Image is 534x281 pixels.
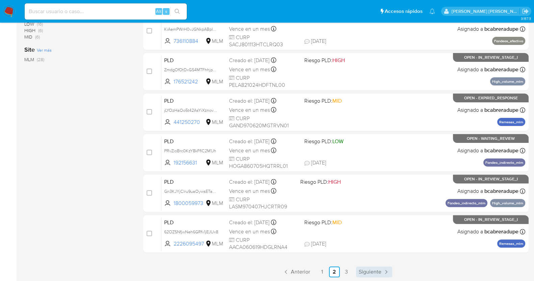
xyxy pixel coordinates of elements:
a: Notificaciones [429,8,435,14]
p: baltazar.cabreradupeyron@mercadolibre.com.mx [452,8,520,15]
button: search-icon [170,7,184,16]
span: Accesos rápidos [385,8,423,15]
span: 3.157.3 [520,16,531,21]
input: Buscar usuario o caso... [25,7,187,16]
a: Salir [522,8,529,15]
span: s [165,8,167,15]
span: Alt [156,8,161,15]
